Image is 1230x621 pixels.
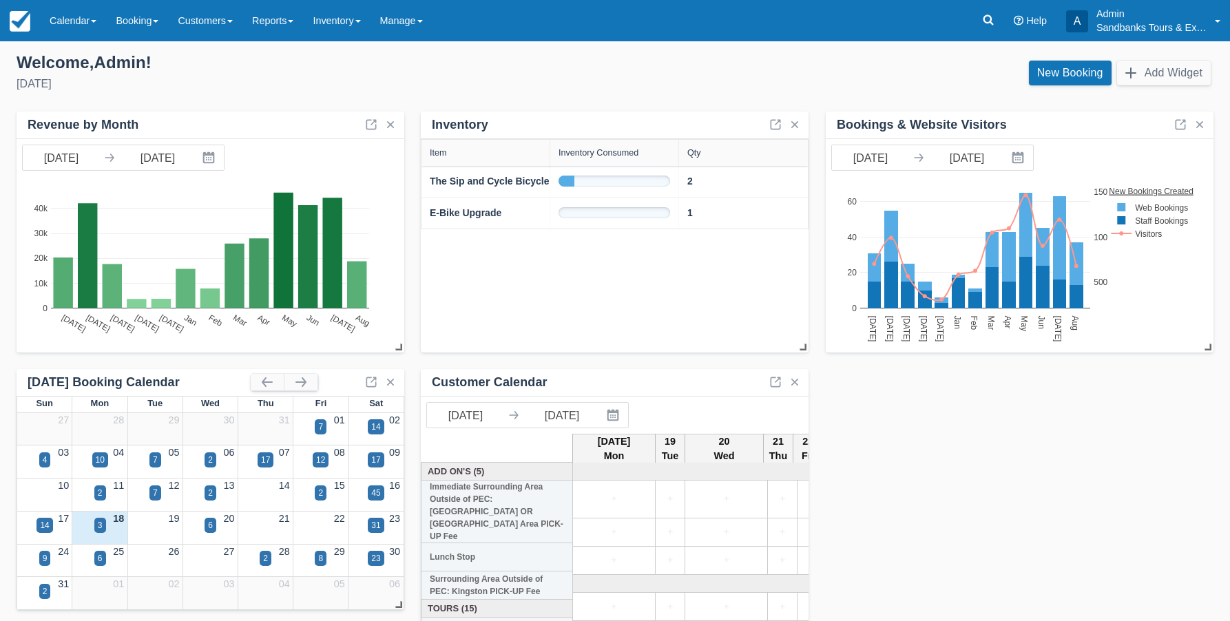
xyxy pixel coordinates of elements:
[389,447,400,458] a: 09
[1096,21,1207,34] p: Sandbanks Tours & Experiences
[315,398,327,408] span: Fri
[425,602,570,615] a: Tours (15)
[659,553,681,568] a: +
[113,414,124,425] a: 28
[318,552,323,565] div: 8
[427,403,504,428] input: Start Date
[224,480,235,491] a: 13
[334,513,345,524] a: 22
[261,454,270,466] div: 17
[659,600,681,615] a: +
[334,480,345,491] a: 15
[279,480,290,491] a: 14
[318,487,323,499] div: 2
[334,578,345,589] a: 05
[279,546,290,557] a: 28
[318,421,323,433] div: 7
[279,414,290,425] a: 31
[58,546,69,557] a: 24
[113,480,124,491] a: 11
[1066,10,1088,32] div: A
[1026,15,1047,26] span: Help
[28,375,251,390] div: [DATE] Booking Calendar
[801,525,823,540] a: +
[771,553,793,568] a: +
[43,454,48,466] div: 4
[147,398,163,408] span: Tue
[17,52,604,73] div: Welcome , Admin !
[389,546,400,557] a: 30
[430,207,501,218] strong: E-Bike Upgrade
[687,207,693,218] strong: 1
[279,513,290,524] a: 21
[113,546,124,557] a: 25
[168,578,179,589] a: 02
[168,480,179,491] a: 12
[168,447,179,458] a: 05
[832,145,909,170] input: Start Date
[98,519,103,531] div: 3
[371,487,380,499] div: 45
[153,454,158,466] div: 7
[113,578,124,589] a: 01
[334,546,345,557] a: 29
[687,174,693,189] a: 2
[58,447,69,458] a: 03
[40,519,49,531] div: 14
[36,398,52,408] span: Sun
[430,206,501,220] a: E-Bike Upgrade
[1005,145,1033,170] button: Interact with the calendar and add the check-in date for your trip.
[263,552,268,565] div: 2
[576,553,652,568] a: +
[389,480,400,491] a: 16
[1029,61,1112,85] a: New Booking
[316,454,325,466] div: 12
[687,148,701,158] div: Qty
[58,414,69,425] a: 27
[432,375,548,390] div: Customer Calendar
[576,525,652,540] a: +
[113,513,124,524] a: 18
[58,578,69,589] a: 31
[168,546,179,557] a: 26
[1014,16,1023,25] i: Help
[685,434,764,464] th: 20 Wed
[771,492,793,507] a: +
[771,600,793,615] a: +
[659,492,681,507] a: +
[28,117,138,133] div: Revenue by Month
[801,600,823,615] a: +
[430,148,447,158] div: Item
[689,600,764,615] a: +
[58,513,69,524] a: 17
[421,481,573,543] th: Immediate Surrounding Area Outside of PEC: [GEOGRAPHIC_DATA] OR [GEOGRAPHIC_DATA] Area PICK-UP Fee
[801,553,823,568] a: +
[196,145,224,170] button: Interact with the calendar and add the check-in date for your trip.
[224,578,235,589] a: 03
[279,447,290,458] a: 07
[23,145,100,170] input: Start Date
[389,414,400,425] a: 02
[201,398,220,408] span: Wed
[659,525,681,540] a: +
[98,552,103,565] div: 6
[421,543,573,571] th: Lunch Stop
[371,454,380,466] div: 17
[576,492,652,507] a: +
[689,553,764,568] a: +
[430,174,572,189] a: The Sip and Cycle Bicycle Tour
[371,519,380,531] div: 31
[224,447,235,458] a: 06
[763,434,793,464] th: 21 Thu
[687,206,693,220] a: 1
[208,487,213,499] div: 2
[43,552,48,565] div: 9
[559,148,638,158] div: Inventory Consumed
[1117,61,1211,85] button: Add Widget
[389,513,400,524] a: 23
[91,398,110,408] span: Mon
[793,434,823,464] th: 22 Fri
[656,434,685,464] th: 19 Tue
[432,117,488,133] div: Inventory
[17,76,604,92] div: [DATE]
